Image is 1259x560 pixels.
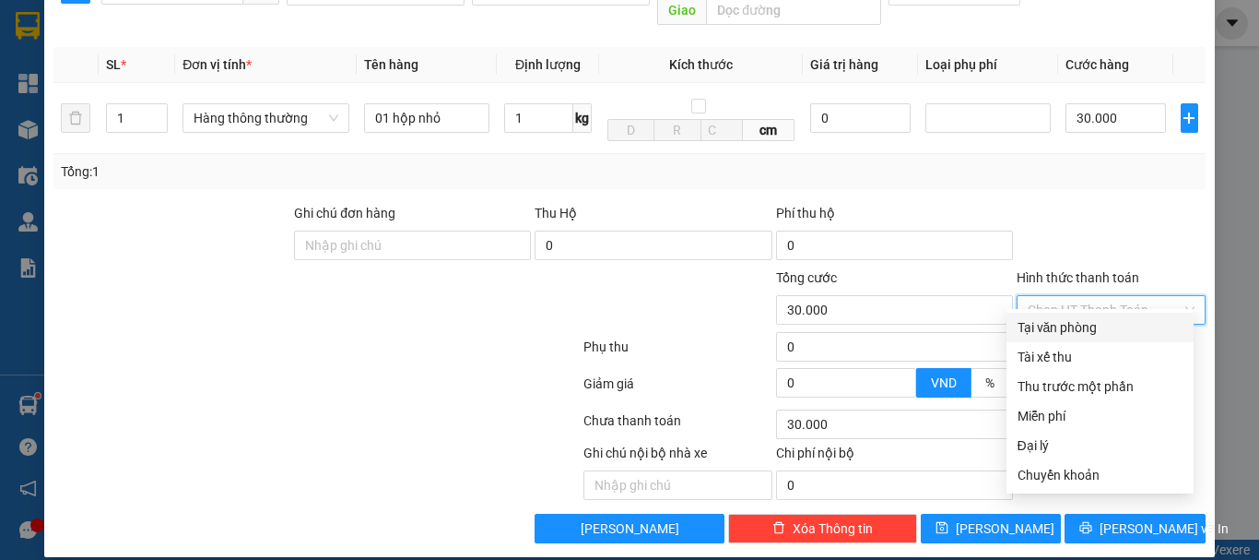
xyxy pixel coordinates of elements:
[728,514,917,543] button: deleteXóa Thông tin
[106,57,121,72] span: SL
[1018,465,1183,485] div: Chuyển khoản
[1100,518,1229,539] span: [PERSON_NAME] và In
[700,119,743,141] input: C
[772,521,785,536] span: delete
[935,521,948,536] span: save
[810,57,878,72] span: Giá trị hàng
[582,337,774,369] div: Phụ thu
[155,60,291,84] span: PS1509250043
[793,518,873,539] span: Xóa Thông tin
[583,471,772,500] input: Nhập ghi chú
[61,103,90,133] button: delete
[1018,376,1183,397] div: Thu trước một phần
[607,119,654,141] input: D
[653,119,700,141] input: R
[294,231,531,260] input: Ghi chú đơn hàng
[1018,406,1183,426] div: Miễn phí
[194,104,338,132] span: Hàng thông thường
[1018,317,1183,338] div: Tại văn phòng
[582,374,774,406] div: Giảm giá
[1182,111,1197,125] span: plus
[669,57,733,72] span: Kích thước
[9,52,25,138] img: logo
[956,518,1054,539] span: [PERSON_NAME]
[918,47,1058,83] th: Loại phụ phí
[535,514,724,543] button: [PERSON_NAME]
[776,203,1013,231] div: Phí thu hộ
[29,122,149,136] strong: Hotline : 0889 23 23 23
[776,443,1013,471] div: Chi phí nội bộ
[743,119,795,141] span: cm
[61,161,488,182] div: Tổng: 1
[1065,514,1206,543] button: printer[PERSON_NAME] và In
[581,518,679,539] span: [PERSON_NAME]
[583,443,772,471] div: Ghi chú nội bộ nhà xe
[921,514,1062,543] button: save[PERSON_NAME]
[1079,521,1092,536] span: printer
[43,78,136,118] strong: PHIẾU GỬI HÀNG
[573,103,592,133] span: kg
[810,103,911,133] input: 0
[294,206,395,220] label: Ghi chú đơn hàng
[1017,270,1139,285] label: Hình thức thanh toán
[364,57,418,72] span: Tên hàng
[1018,435,1183,456] div: Đại lý
[985,375,994,390] span: %
[931,375,957,390] span: VND
[364,103,489,133] input: VD: Bàn, Ghế
[1065,57,1129,72] span: Cước hàng
[1181,103,1198,133] button: plus
[1018,347,1183,367] div: Tài xế thu
[515,57,581,72] span: Định lượng
[40,15,139,75] strong: CÔNG TY TNHH VĨNH QUANG
[776,270,837,285] span: Tổng cước
[582,411,774,443] div: Chưa thanh toán
[182,57,252,72] span: Đơn vị tính
[535,206,577,220] span: Thu Hộ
